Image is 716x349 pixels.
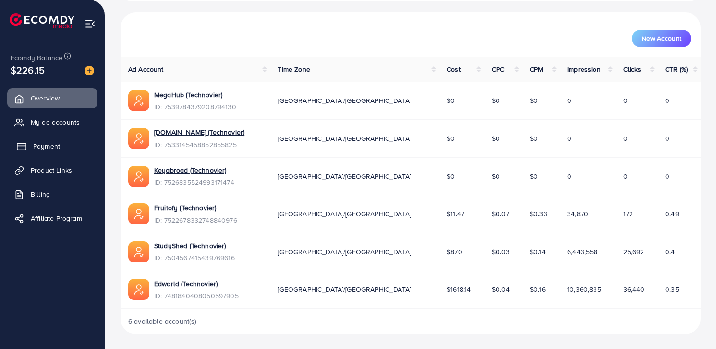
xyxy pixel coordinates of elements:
a: Product Links [7,161,97,180]
span: Overview [31,93,60,103]
span: $0 [492,134,500,143]
span: 0 [567,96,571,105]
a: [DOMAIN_NAME] (Technovier) [154,127,244,137]
span: 0.35 [665,285,679,294]
span: [GEOGRAPHIC_DATA]/[GEOGRAPHIC_DATA] [278,96,411,105]
span: [GEOGRAPHIC_DATA]/[GEOGRAPHIC_DATA] [278,172,411,181]
span: $0 [447,134,455,143]
span: Ecomdy Balance [11,53,62,62]
span: ID: 7533145458852855825 [154,140,244,150]
span: $11.47 [447,209,464,219]
span: [GEOGRAPHIC_DATA]/[GEOGRAPHIC_DATA] [278,209,411,219]
span: 10,360,835 [567,285,601,294]
span: [GEOGRAPHIC_DATA]/[GEOGRAPHIC_DATA] [278,134,411,143]
span: Affiliate Program [31,213,82,223]
span: Product Links [31,165,72,175]
span: $0 [530,96,538,105]
span: $0 [530,134,538,143]
img: ic-ads-acc.e4c84228.svg [128,203,149,224]
span: 34,870 [567,209,588,219]
span: CPC [492,64,504,74]
span: 6,443,558 [567,247,597,257]
span: 0 [665,172,669,181]
a: MegaHub (Technovier) [154,90,236,100]
span: New Account [642,35,681,42]
img: logo [10,13,74,28]
span: Cost [447,64,461,74]
span: [GEOGRAPHIC_DATA]/[GEOGRAPHIC_DATA] [278,247,411,257]
span: 25,692 [623,247,644,257]
a: Payment [7,137,97,156]
span: Impression [567,64,601,74]
span: $0 [447,172,455,181]
span: 0 [623,134,628,143]
span: $870 [447,247,462,257]
span: 36,440 [623,285,645,294]
span: 0 [567,172,571,181]
span: ID: 7539784379208794130 [154,102,236,112]
span: 0.4 [665,247,675,257]
span: $226.15 [11,63,45,77]
a: Overview [7,88,97,108]
span: $1618.14 [447,285,471,294]
span: ID: 7522678332748840976 [154,215,237,225]
span: $0 [492,172,500,181]
span: $0.07 [492,209,510,219]
span: Billing [31,189,50,199]
img: ic-ads-acc.e4c84228.svg [128,166,149,187]
img: ic-ads-acc.e4c84228.svg [128,90,149,111]
img: ic-ads-acc.e4c84228.svg [128,279,149,300]
span: $0.33 [530,209,547,219]
span: $0 [447,96,455,105]
span: 0 [567,134,571,143]
span: Clicks [623,64,642,74]
img: ic-ads-acc.e4c84228.svg [128,241,149,262]
a: Affiliate Program [7,209,97,228]
iframe: Chat [675,306,709,342]
span: $0 [530,172,538,181]
a: Edworld (Technovier) [154,279,239,288]
span: 172 [623,209,633,219]
a: Billing [7,185,97,204]
img: image [85,66,94,75]
span: 0 [623,96,628,105]
span: My ad accounts [31,117,80,127]
span: 0 [623,172,628,181]
span: 0 [665,134,669,143]
button: New Account [632,30,691,47]
span: $0.04 [492,285,510,294]
span: [GEOGRAPHIC_DATA]/[GEOGRAPHIC_DATA] [278,285,411,294]
span: ID: 7481840408050597905 [154,291,239,300]
img: ic-ads-acc.e4c84228.svg [128,128,149,149]
span: $0.14 [530,247,546,257]
span: $0 [492,96,500,105]
span: CTR (%) [665,64,688,74]
span: Payment [33,141,60,151]
span: 0.49 [665,209,679,219]
span: 0 [665,96,669,105]
span: ID: 7526835524993171474 [154,177,234,187]
a: Fruitofy (Technovier) [154,203,237,212]
span: $0.16 [530,285,546,294]
span: Time Zone [278,64,310,74]
span: Ad Account [128,64,164,74]
span: 6 available account(s) [128,316,197,326]
a: StudyShed (Technovier) [154,241,235,250]
a: Keyabroad (Technovier) [154,165,234,175]
img: menu [85,18,96,29]
a: My ad accounts [7,112,97,132]
span: ID: 7504567415439769616 [154,253,235,262]
span: $0.03 [492,247,510,257]
span: CPM [530,64,543,74]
